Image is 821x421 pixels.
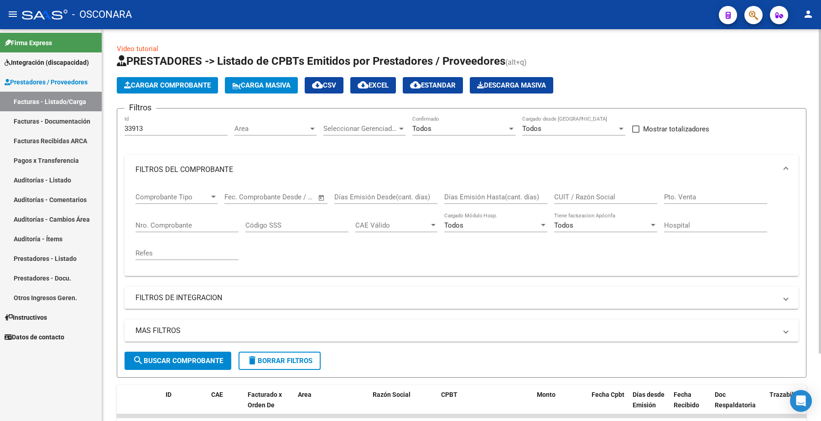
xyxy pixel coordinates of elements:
span: Doc Respaldatoria [715,391,756,409]
span: Area [298,391,312,398]
span: CAE Válido [355,221,429,229]
span: PRESTADORES -> Listado de CPBTs Emitidos por Prestadores / Proveedores [117,55,505,68]
mat-panel-title: MAS FILTROS [135,326,777,336]
span: Integración (discapacidad) [5,57,89,68]
mat-icon: search [133,355,144,366]
span: Monto [537,391,556,398]
span: EXCEL [358,81,389,89]
mat-panel-title: FILTROS DEL COMPROBANTE [135,165,777,175]
span: Todos [444,221,463,229]
span: CAE [211,391,223,398]
span: Carga Masiva [232,81,291,89]
span: Datos de contacto [5,332,64,342]
span: CPBT [441,391,457,398]
span: Cargar Comprobante [124,81,211,89]
span: Comprobante Tipo [135,193,209,201]
span: Seleccionar Gerenciador [323,125,397,133]
mat-icon: person [803,9,814,20]
span: Facturado x Orden De [248,391,282,409]
mat-icon: cloud_download [358,79,369,90]
mat-expansion-panel-header: FILTROS DEL COMPROBANTE [125,155,799,184]
span: Trazabilidad [769,391,806,398]
button: CSV [305,77,343,94]
mat-icon: delete [247,355,258,366]
span: Todos [522,125,541,133]
span: ID [166,391,171,398]
span: (alt+q) [505,58,527,67]
span: Prestadores / Proveedores [5,77,88,87]
span: Días desde Emisión [633,391,665,409]
h3: Filtros [125,101,156,114]
app-download-masive: Descarga masiva de comprobantes (adjuntos) [470,77,553,94]
span: Razón Social [373,391,410,398]
a: Video tutorial [117,45,158,53]
span: Borrar Filtros [247,357,312,365]
span: Mostrar totalizadores [643,124,709,135]
div: FILTROS DEL COMPROBANTE [125,184,799,276]
div: Open Intercom Messenger [790,390,812,412]
button: Carga Masiva [225,77,298,94]
button: Descarga Masiva [470,77,553,94]
input: End date [262,193,307,201]
span: Fecha Cpbt [592,391,624,398]
span: Area [234,125,308,133]
span: Fecha Recibido [674,391,699,409]
span: Estandar [410,81,456,89]
span: Todos [554,221,573,229]
span: - OSCONARA [72,5,132,25]
span: Instructivos [5,312,47,322]
span: Descarga Masiva [477,81,546,89]
mat-icon: cloud_download [312,79,323,90]
button: Open calendar [317,192,327,203]
span: CSV [312,81,336,89]
button: Buscar Comprobante [125,352,231,370]
mat-expansion-panel-header: MAS FILTROS [125,320,799,342]
span: Firma Express [5,38,52,48]
button: Borrar Filtros [239,352,321,370]
button: Estandar [403,77,463,94]
mat-panel-title: FILTROS DE INTEGRACION [135,293,777,303]
span: Buscar Comprobante [133,357,223,365]
mat-icon: cloud_download [410,79,421,90]
mat-expansion-panel-header: FILTROS DE INTEGRACION [125,287,799,309]
span: Todos [412,125,431,133]
button: Cargar Comprobante [117,77,218,94]
button: EXCEL [350,77,396,94]
input: Start date [224,193,254,201]
mat-icon: menu [7,9,18,20]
